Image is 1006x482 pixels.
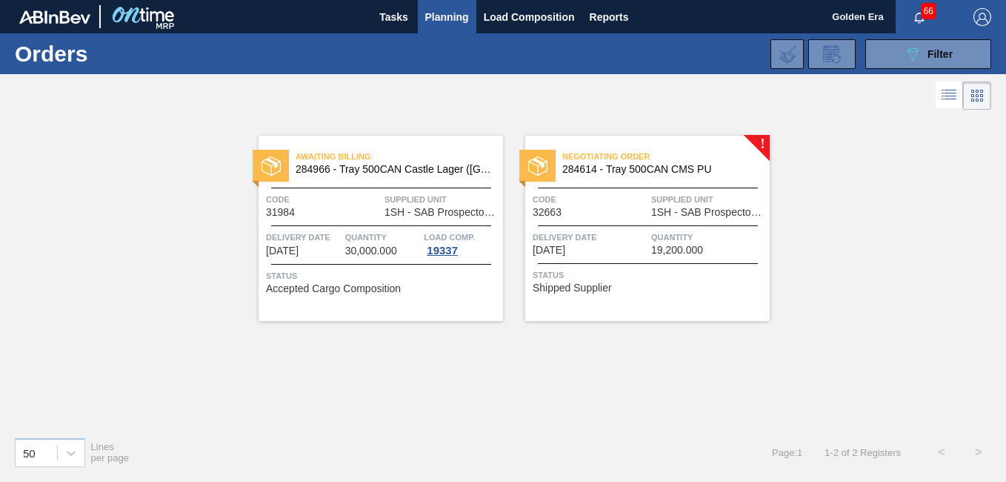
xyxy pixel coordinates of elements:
span: Shipped Supplier [533,283,612,294]
button: < [923,434,960,471]
span: 1SH - SAB Prospecton Brewery [384,207,499,218]
span: Delivery Date [266,230,342,245]
span: 32663 [533,207,562,218]
span: Load Comp. [424,230,475,245]
span: Status [533,268,766,283]
span: Quantity [651,230,766,245]
span: Supplied Unit [651,192,766,207]
span: 1 - 2 of 2 Registers [825,447,901,458]
span: Page : 1 [772,447,802,458]
a: Load Comp.19337 [424,230,499,257]
span: Tasks [378,8,410,26]
span: 19,200.000 [651,245,703,256]
span: 284966 - Tray 500CAN Castle Lager (Hogwarts) [296,164,491,175]
img: Logout [973,8,991,26]
span: 31984 [266,207,295,218]
span: 10/11/2025 [533,245,565,256]
span: 66 [921,3,936,19]
span: Code [533,192,647,207]
img: TNhmsLtSVTkK8tSr43FrP2fwEKptu5GPRR3wAAAABJRU5ErkJggg== [19,10,90,24]
div: 50 [23,446,36,459]
a: !statusNegotiating Order284614 - Tray 500CAN CMS PUCode32663Supplied Unit1SH - SAB Prospecton Bre... [503,136,770,321]
span: Status [266,268,499,283]
div: Import Order Negotiation [770,39,804,69]
button: > [960,434,997,471]
button: Filter [865,39,991,69]
span: 09/23/2025 [266,245,299,257]
span: Lines per page [91,441,130,463]
span: Supplied Unit [384,192,499,207]
span: Awaiting Billing [296,149,503,164]
div: 19337 [424,245,461,257]
button: Notifications [896,7,943,27]
img: status [262,156,281,176]
span: Delivery Date [533,230,647,245]
div: Card Vision [963,82,991,110]
span: Accepted Cargo Composition [266,283,401,294]
div: List Vision [936,82,963,110]
h1: Orders [15,45,222,62]
a: statusAwaiting Billing284966 - Tray 500CAN Castle Lager ([GEOGRAPHIC_DATA])Code31984Supplied Unit... [236,136,503,321]
span: Quantity [345,230,421,245]
span: 284614 - Tray 500CAN CMS PU [562,164,758,175]
span: Load Composition [484,8,575,26]
span: 30,000.000 [345,245,397,257]
span: Planning [425,8,469,26]
img: status [528,156,547,176]
span: 1SH - SAB Prospecton Brewery [651,207,766,218]
div: Order Review Request [808,39,856,69]
span: Reports [590,8,629,26]
span: Filter [927,48,953,60]
span: Negotiating Order [562,149,770,164]
span: Code [266,192,381,207]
